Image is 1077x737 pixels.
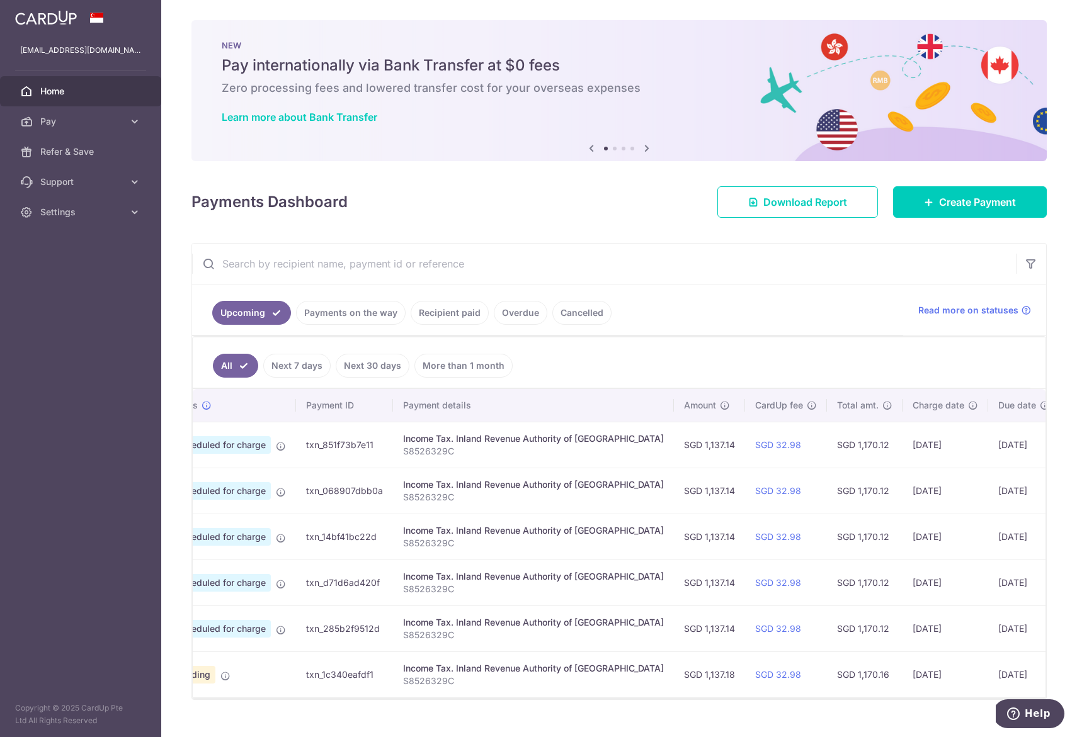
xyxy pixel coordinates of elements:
a: Next 7 days [263,354,331,378]
td: SGD 1,170.12 [827,514,903,560]
span: CardUp fee [755,399,803,412]
a: More than 1 month [414,354,513,378]
p: S8526329C [403,583,664,595]
span: Pending [171,666,215,684]
p: S8526329C [403,491,664,504]
a: Payments on the way [296,301,406,325]
a: Download Report [717,186,878,218]
td: txn_1c340eafdf1 [296,651,393,697]
a: SGD 32.98 [755,531,801,542]
td: txn_d71d6ad420f [296,560,393,605]
td: SGD 1,170.12 [827,605,903,651]
div: Income Tax. Inland Revenue Authority of [GEOGRAPHIC_DATA] [403,478,664,491]
td: SGD 1,170.12 [827,560,903,605]
span: Home [40,85,123,98]
td: [DATE] [903,514,988,560]
div: Income Tax. Inland Revenue Authority of [GEOGRAPHIC_DATA] [403,432,664,445]
img: Bank transfer banner [191,20,1047,161]
td: [DATE] [988,651,1060,697]
a: Next 30 days [336,354,409,378]
span: Settings [40,206,123,218]
span: Download Report [763,194,847,210]
td: SGD 1,170.12 [827,422,903,468]
td: [DATE] [903,651,988,697]
img: CardUp [15,10,77,25]
span: Due date [998,399,1036,412]
div: Income Tax. Inland Revenue Authority of [GEOGRAPHIC_DATA] [403,616,664,629]
h4: Payments Dashboard [191,191,348,213]
td: [DATE] [903,422,988,468]
span: Pay [40,115,123,128]
h6: Zero processing fees and lowered transfer cost for your overseas expenses [222,81,1017,96]
h5: Pay internationally via Bank Transfer at $0 fees [222,55,1017,76]
span: Scheduled for charge [171,482,271,500]
a: Overdue [494,301,547,325]
span: Amount [684,399,716,412]
input: Search by recipient name, payment id or reference [192,244,1016,284]
iframe: Opens a widget where you can find more information [996,699,1064,731]
a: SGD 32.98 [755,669,801,680]
td: [DATE] [988,560,1060,605]
span: Scheduled for charge [171,436,271,454]
td: txn_285b2f9512d [296,605,393,651]
td: SGD 1,170.16 [827,651,903,697]
span: Scheduled for charge [171,528,271,546]
span: Create Payment [939,194,1016,210]
a: Read more on statuses [918,304,1031,317]
div: Income Tax. Inland Revenue Authority of [GEOGRAPHIC_DATA] [403,662,664,675]
td: SGD 1,137.14 [674,605,745,651]
a: SGD 32.98 [755,439,801,450]
td: [DATE] [903,560,988,605]
span: Total amt. [837,399,879,412]
p: NEW [222,40,1017,50]
a: SGD 32.98 [755,485,801,496]
td: SGD 1,137.18 [674,651,745,697]
a: SGD 32.98 [755,577,801,588]
p: [EMAIL_ADDRESS][DOMAIN_NAME] [20,44,141,57]
a: All [213,354,258,378]
p: S8526329C [403,675,664,687]
td: [DATE] [988,605,1060,651]
td: SGD 1,170.12 [827,468,903,514]
td: SGD 1,137.14 [674,560,745,605]
a: Cancelled [552,301,612,325]
th: Payment details [393,389,674,422]
span: Charge date [913,399,964,412]
td: txn_068907dbb0a [296,468,393,514]
a: SGD 32.98 [755,623,801,634]
td: SGD 1,137.14 [674,468,745,514]
td: [DATE] [988,514,1060,560]
td: SGD 1,137.14 [674,514,745,560]
a: Recipient paid [411,301,489,325]
div: Income Tax. Inland Revenue Authority of [GEOGRAPHIC_DATA] [403,570,664,583]
td: [DATE] [988,422,1060,468]
p: S8526329C [403,629,664,641]
span: Scheduled for charge [171,574,271,592]
a: Upcoming [212,301,291,325]
td: txn_14bf41bc22d [296,514,393,560]
p: S8526329C [403,445,664,458]
td: SGD 1,137.14 [674,422,745,468]
span: Scheduled for charge [171,620,271,638]
div: Income Tax. Inland Revenue Authority of [GEOGRAPHIC_DATA] [403,524,664,537]
td: [DATE] [988,468,1060,514]
p: S8526329C [403,537,664,549]
th: Payment ID [296,389,393,422]
span: Refer & Save [40,145,123,158]
td: [DATE] [903,605,988,651]
span: Support [40,176,123,188]
a: Create Payment [893,186,1047,218]
td: [DATE] [903,468,988,514]
a: Learn more about Bank Transfer [222,111,377,123]
span: Read more on statuses [918,304,1018,317]
td: txn_851f73b7e11 [296,422,393,468]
